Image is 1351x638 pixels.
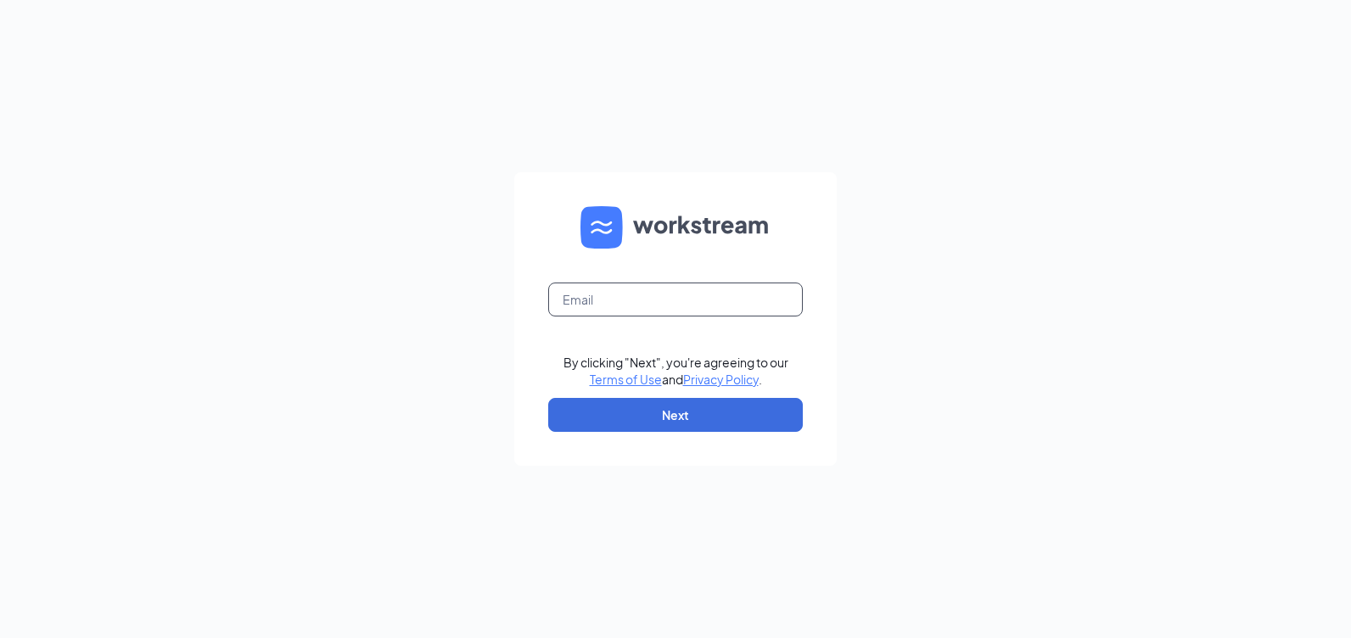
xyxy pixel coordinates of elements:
div: By clicking "Next", you're agreeing to our and . [563,354,788,388]
a: Privacy Policy [683,372,759,387]
a: Terms of Use [590,372,662,387]
input: Email [548,283,803,316]
button: Next [548,398,803,432]
img: WS logo and Workstream text [580,206,771,249]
